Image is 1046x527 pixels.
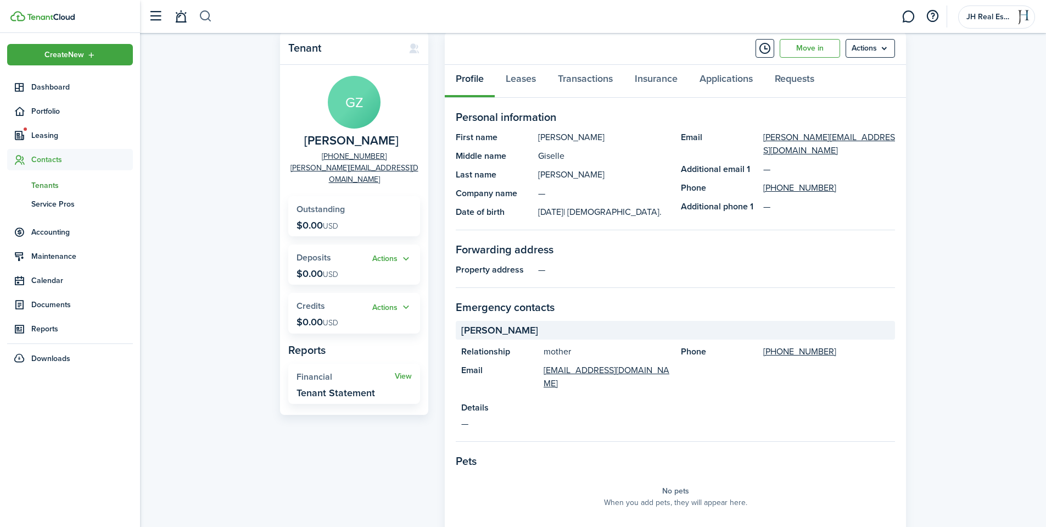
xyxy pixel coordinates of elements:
panel-main-description: Giselle [538,149,670,163]
panel-main-description: — [538,263,895,276]
p: $0.00 [297,220,338,231]
span: Reports [31,323,133,335]
panel-main-title: Last name [456,168,533,181]
a: Notifications [170,3,191,31]
button: Actions [372,253,412,265]
span: Gabriela Zavala [304,134,399,148]
panel-main-section-title: Personal information [456,109,895,125]
img: JH Real Estate Partners, LLC [1015,8,1032,26]
a: Dashboard [7,76,133,98]
span: [PERSON_NAME] [461,323,538,338]
span: Dashboard [31,81,133,93]
button: Open menu [372,301,412,314]
a: Requests [764,65,825,98]
span: Downloads [31,353,70,364]
span: USD [323,220,338,232]
a: [PERSON_NAME][EMAIL_ADDRESS][DOMAIN_NAME] [288,162,420,185]
panel-main-title: Company name [456,187,533,200]
span: Documents [31,299,133,310]
button: Open menu [846,39,895,58]
span: Service Pros [31,198,133,210]
button: Timeline [756,39,774,58]
span: Accounting [31,226,133,238]
span: Deposits [297,251,331,264]
panel-main-description: mother [544,345,670,358]
panel-main-description: [PERSON_NAME] [538,168,670,181]
panel-main-title: Tenant [288,42,398,54]
panel-main-title: Additional email 1 [681,163,758,176]
a: Move in [780,39,840,58]
panel-main-title: Details [461,401,890,414]
span: Maintenance [31,251,133,262]
panel-main-description: — [461,417,890,430]
panel-main-title: Date of birth [456,206,533,219]
panel-main-section-title: Pets [456,453,895,469]
panel-main-title: Email [681,131,758,157]
a: [EMAIL_ADDRESS][DOMAIN_NAME] [544,364,670,390]
a: [PHONE_NUMBER] [763,181,836,195]
panel-main-section-title: Emergency contacts [456,299,895,315]
span: JH Real Estate Partners, LLC [966,13,1010,21]
a: Service Pros [7,195,133,213]
span: Credits [297,299,325,312]
span: USD [323,317,338,329]
button: Open menu [7,44,133,65]
span: Portfolio [31,106,133,117]
panel-main-subtitle: Reports [288,342,420,358]
a: View [395,372,412,381]
span: Create New [44,51,84,59]
panel-main-description: [PERSON_NAME] [538,131,670,144]
p: $0.00 [297,317,338,328]
panel-main-title: Relationship [461,345,538,358]
panel-main-title: Phone [681,181,758,195]
span: | [DEMOGRAPHIC_DATA]. [563,206,662,218]
a: Insurance [624,65,689,98]
img: TenantCloud [10,11,25,21]
widget-stats-description: Tenant Statement [297,387,375,398]
button: Open resource center [923,7,942,26]
img: TenantCloud [27,14,75,20]
span: Calendar [31,275,133,286]
panel-main-placeholder-title: No pets [662,485,689,497]
panel-main-title: Additional phone 1 [681,200,758,213]
a: [PHONE_NUMBER] [763,345,836,358]
menu-btn: Actions [846,39,895,58]
panel-main-title: Middle name [456,149,533,163]
a: [PHONE_NUMBER] [322,151,387,162]
span: USD [323,269,338,280]
span: Tenants [31,180,133,191]
button: Search [199,7,212,26]
a: Reports [7,318,133,340]
a: Messaging [898,3,919,31]
panel-main-description: [DATE] [538,206,670,219]
panel-main-placeholder-description: When you add pets, they will appear here. [604,497,747,508]
a: Tenants [7,176,133,195]
a: [PERSON_NAME][EMAIL_ADDRESS][DOMAIN_NAME] [763,131,895,157]
panel-main-title: First name [456,131,533,144]
span: Contacts [31,154,133,165]
panel-main-section-title: Forwarding address [456,241,895,258]
button: Actions [372,301,412,314]
span: Outstanding [297,203,345,215]
panel-main-description: — [538,187,670,200]
a: Leases [495,65,547,98]
button: Open sidebar [145,6,166,27]
avatar-text: GZ [328,76,381,129]
span: Leasing [31,130,133,141]
a: Transactions [547,65,624,98]
widget-stats-title: Financial [297,372,395,382]
a: Applications [689,65,764,98]
button: Open menu [372,253,412,265]
p: $0.00 [297,268,338,279]
panel-main-title: Email [461,364,538,390]
panel-main-title: Phone [681,345,758,358]
panel-main-title: Property address [456,263,533,276]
